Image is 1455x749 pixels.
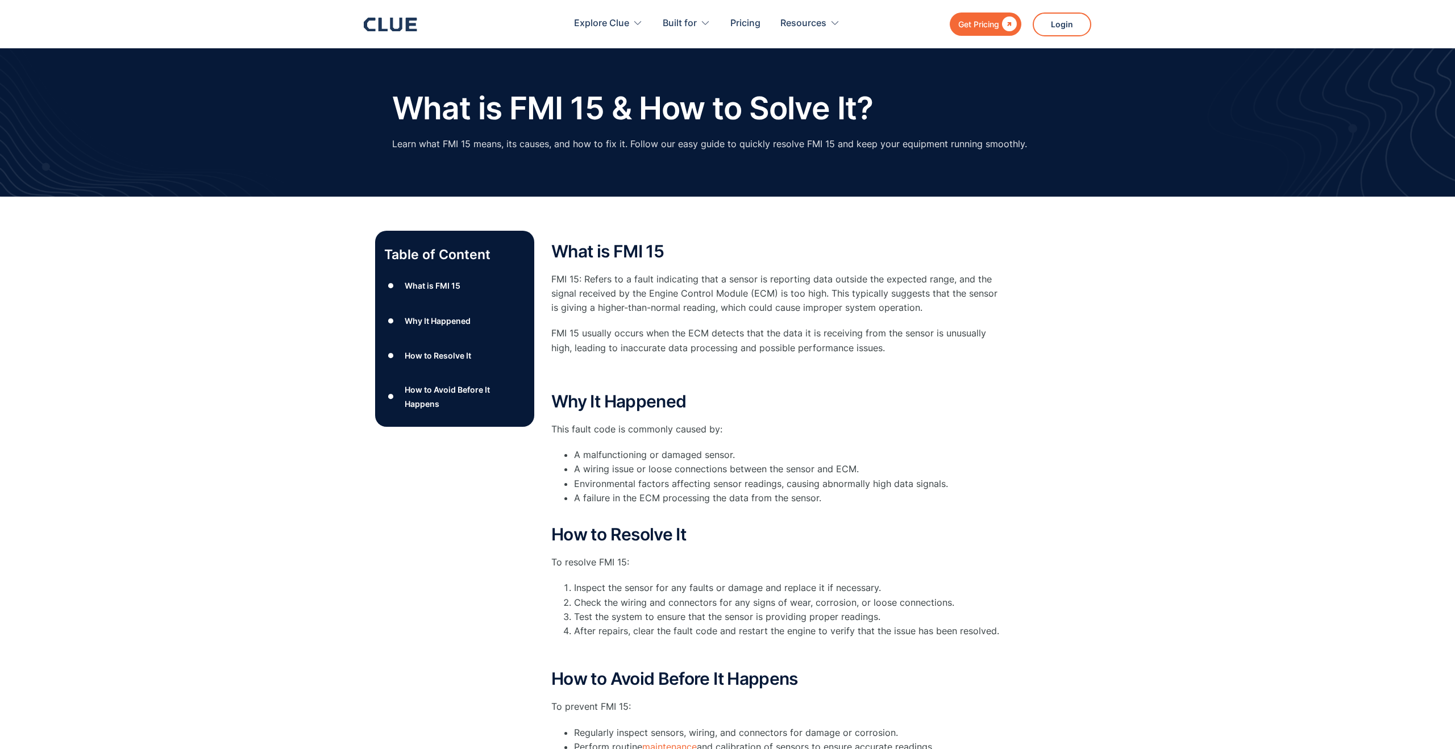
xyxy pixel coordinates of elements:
[574,596,1006,610] li: Check the wiring and connectors for any signs of wear, corrosion, or loose connections.
[551,367,1006,381] p: ‍
[551,525,1006,544] h2: How to Resolve It
[999,17,1017,31] div: 
[405,314,471,328] div: Why It Happened
[405,278,460,293] div: What is FMI 15
[950,13,1021,36] a: Get Pricing
[551,242,1006,261] h2: What is FMI 15
[663,6,697,41] div: Built for
[384,382,525,411] a: ●How to Avoid Before It Happens
[384,312,525,329] a: ●Why It Happened
[551,555,1006,569] p: To resolve FMI 15:
[780,6,826,41] div: Resources
[958,17,999,31] div: Get Pricing
[551,700,1006,714] p: To prevent FMI 15:
[405,348,471,363] div: How to Resolve It
[551,422,1006,436] p: This fault code is commonly caused by:
[574,462,1006,476] li: A wiring issue or loose connections between the sensor and ECM.
[574,624,1006,638] li: After repairs, clear the fault code and restart the engine to verify that the issue has been reso...
[384,312,398,329] div: ●
[574,477,1006,491] li: Environmental factors affecting sensor readings, causing abnormally high data signals.
[574,448,1006,462] li: A malfunctioning or damaged sensor.
[551,392,1006,411] h2: Why It Happened
[384,388,398,405] div: ●
[384,277,398,294] div: ●
[384,347,525,364] a: ●How to Resolve It
[574,6,629,41] div: Explore Clue
[384,277,525,294] a: ●What is FMI 15
[551,669,1006,688] h2: How to Avoid Before It Happens
[392,91,873,126] h1: What is FMI 15 & How to Solve It?
[663,6,710,41] div: Built for
[730,6,760,41] a: Pricing
[392,137,1027,151] p: Learn what FMI 15 means, its causes, and how to fix it. Follow our easy guide to quickly resolve ...
[384,245,525,264] p: Table of Content
[551,272,1006,315] p: FMI 15: Refers to a fault indicating that a sensor is reporting data outside the expected range, ...
[384,347,398,364] div: ●
[551,644,1006,658] p: ‍
[574,610,1006,624] li: Test the system to ensure that the sensor is providing proper readings.
[574,6,643,41] div: Explore Clue
[574,726,1006,740] li: Regularly inspect sensors, wiring, and connectors for damage or corrosion.
[405,382,525,411] div: How to Avoid Before It Happens
[574,491,1006,519] li: A failure in the ECM processing the data from the sensor.
[551,326,1006,355] p: FMI 15 usually occurs when the ECM detects that the data it is receiving from the sensor is unusu...
[574,581,1006,595] li: Inspect the sensor for any faults or damage and replace it if necessary.
[780,6,840,41] div: Resources
[1033,13,1091,36] a: Login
